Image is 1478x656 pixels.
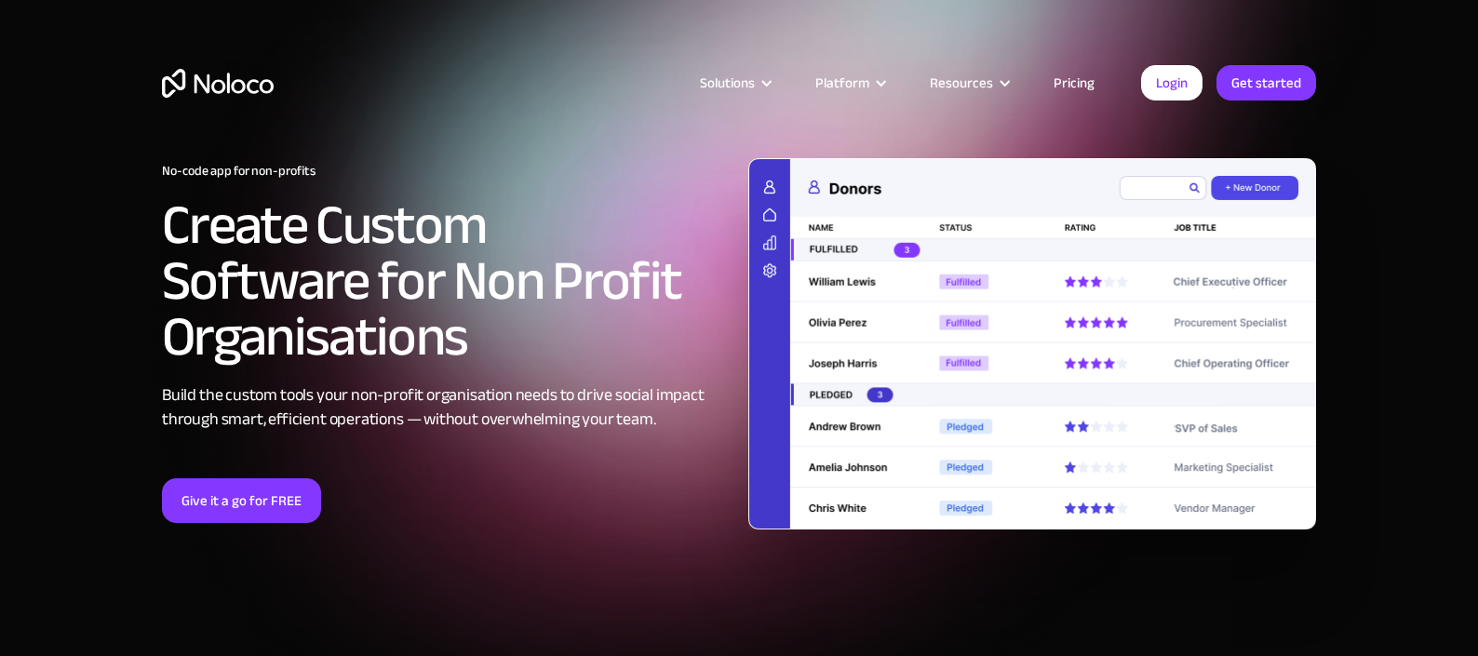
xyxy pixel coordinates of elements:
div: Platform [792,71,907,95]
div: Platform [815,71,869,95]
a: Give it a go for FREE [162,478,321,523]
a: Login [1141,65,1203,100]
a: Pricing [1030,71,1118,95]
h2: Create Custom Software for Non Profit Organisations [162,197,730,365]
div: Solutions [677,71,792,95]
a: Get started [1216,65,1316,100]
div: Solutions [700,71,755,95]
div: Build the custom tools your non-profit organisation needs to drive social impact through smart, e... [162,383,730,432]
div: Resources [930,71,993,95]
a: home [162,69,274,98]
div: Resources [907,71,1030,95]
